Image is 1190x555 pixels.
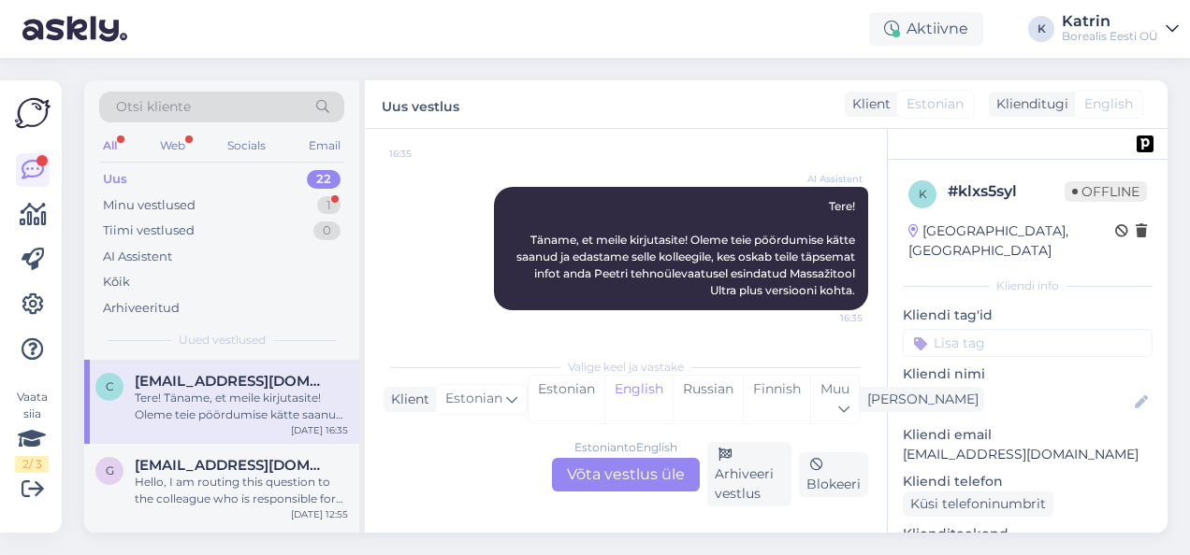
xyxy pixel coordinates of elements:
span: catherinecordelia.kurem@gmail.com [135,373,329,390]
p: Kliendi tag'id [903,306,1153,325]
div: AI Assistent [103,248,172,266]
div: Web [156,134,189,158]
div: [DATE] 12:55 [291,507,348,521]
div: Klienditugi [989,94,1068,114]
div: Hello, I am routing this question to the colleague who is responsible for this topic. The reply m... [135,474,348,507]
div: Küsi telefoninumbrit [903,491,1053,517]
img: Askly Logo [15,95,51,131]
div: Kõik [103,273,130,292]
div: Socials [224,134,269,158]
span: AI Assistent [792,172,863,186]
p: Kliendi email [903,425,1153,445]
span: Uued vestlused [179,332,266,349]
div: Aktiivne [869,12,983,46]
div: Tiimi vestlused [103,221,195,240]
div: Arhiveeri vestlus [707,442,791,506]
span: Muu [820,380,849,397]
div: Russian [673,376,743,423]
div: Uus [103,170,127,189]
p: Kliendi telefon [903,472,1153,491]
div: 22 [307,170,341,189]
div: 1 [317,196,341,215]
span: g [106,463,114,477]
a: KatrinBorealis Eesti OÜ [1062,14,1179,44]
div: Klient [384,390,429,409]
span: 16:35 [389,147,459,161]
div: Blokeeri [799,452,868,497]
div: 2 / 3 [15,456,49,473]
div: Vaata siia [15,389,49,473]
div: Arhiveeritud [103,299,180,318]
span: gzevspero@gmail.com [135,457,329,474]
div: Võta vestlus üle [552,458,700,491]
span: Offline [1065,181,1147,202]
span: k [919,187,927,201]
div: Finnish [743,376,810,423]
div: K [1028,16,1054,42]
div: Klient [845,94,891,114]
div: Minu vestlused [103,196,196,215]
div: Estonian to English [574,439,677,456]
span: Estonian [907,94,964,114]
img: pd [1137,135,1154,152]
p: [EMAIL_ADDRESS][DOMAIN_NAME] [903,445,1153,464]
div: Borealis Eesti OÜ [1062,29,1158,44]
span: English [1084,94,1133,114]
label: Uus vestlus [382,92,459,117]
div: Tere! Täname, et meile kirjutasite! Oleme teie pöördumise kätte saanud ja edastame selle kolleegi... [135,390,348,423]
div: All [99,134,121,158]
span: Otsi kliente [116,97,191,117]
div: Email [305,134,344,158]
div: [GEOGRAPHIC_DATA], [GEOGRAPHIC_DATA] [908,221,1115,261]
input: Lisa nimi [904,392,1131,413]
div: Kliendi info [903,277,1153,294]
span: Estonian [445,389,502,409]
div: # klxs5syl [948,180,1065,203]
div: Estonian [529,376,604,423]
span: 16:35 [792,311,863,325]
div: [PERSON_NAME] [860,390,979,409]
div: [DATE] 16:35 [291,423,348,437]
div: Katrin [1062,14,1158,29]
div: 0 [313,221,341,240]
span: c [106,379,114,393]
div: Valige keel ja vastake [384,359,868,376]
div: English [604,376,673,423]
input: Lisa tag [903,329,1153,357]
p: Kliendi nimi [903,364,1153,384]
p: Klienditeekond [903,524,1153,544]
